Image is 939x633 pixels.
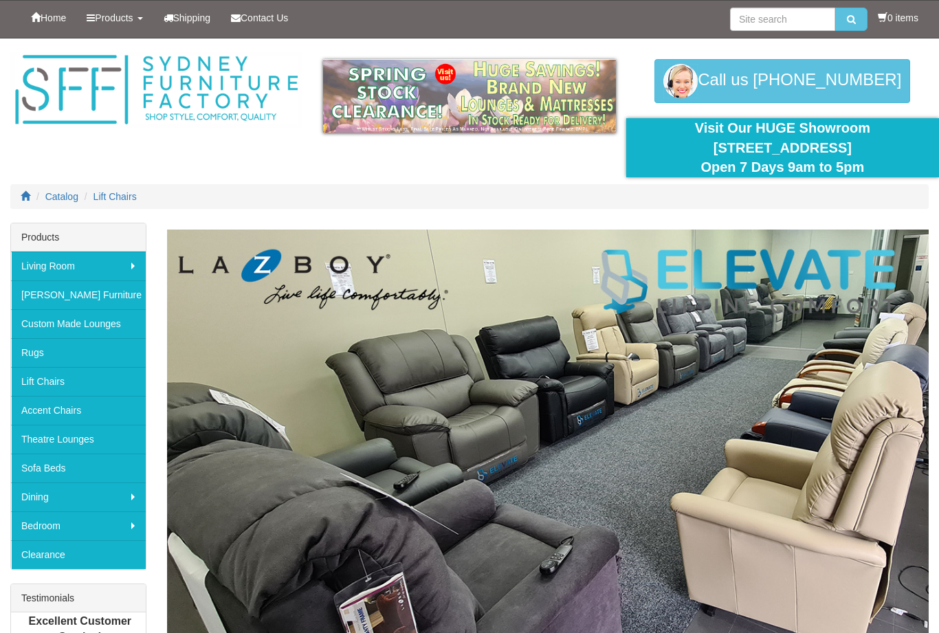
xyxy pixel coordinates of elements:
div: Products [11,223,146,252]
div: Visit Our HUGE Showroom [STREET_ADDRESS] Open 7 Days 9am to 5pm [637,118,929,177]
div: Testimonials [11,584,146,612]
a: Dining [11,482,146,511]
a: Catalog [45,191,78,202]
a: Shipping [153,1,221,35]
a: Sofa Beds [11,454,146,482]
a: Lift Chairs [93,191,137,202]
a: Lift Chairs [11,367,146,396]
input: Site search [730,8,835,31]
a: Living Room [11,252,146,280]
a: [PERSON_NAME] Furniture [11,280,146,309]
a: Products [76,1,153,35]
span: Home [41,12,66,23]
span: Contact Us [241,12,288,23]
a: Contact Us [221,1,298,35]
a: Rugs [11,338,146,367]
a: Custom Made Lounges [11,309,146,338]
span: Shipping [173,12,211,23]
a: Bedroom [11,511,146,540]
span: Products [95,12,133,23]
img: spring-sale.gif [323,59,615,133]
a: Home [21,1,76,35]
a: Accent Chairs [11,396,146,425]
a: Theatre Lounges [11,425,146,454]
img: Sydney Furniture Factory [10,52,302,128]
a: Clearance [11,540,146,569]
li: 0 items [878,11,918,25]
